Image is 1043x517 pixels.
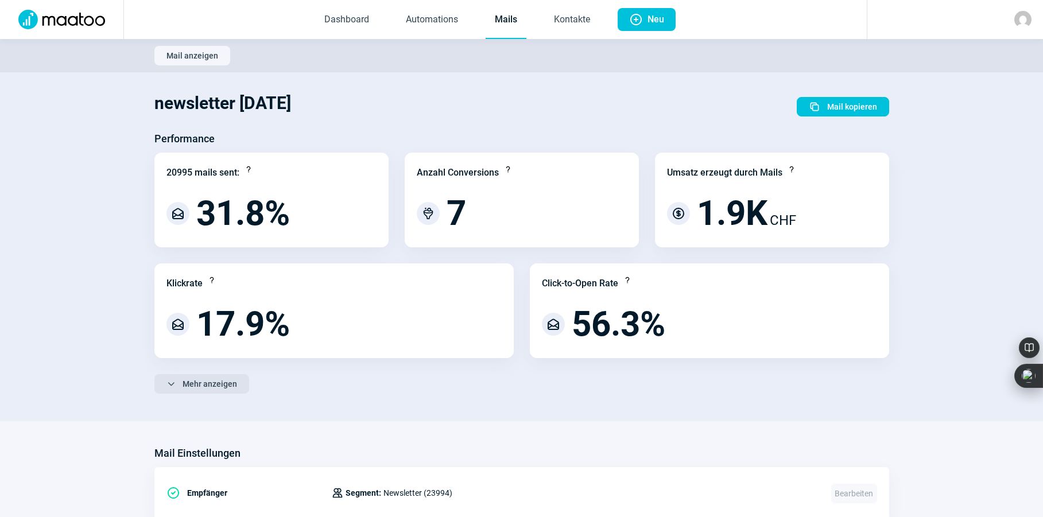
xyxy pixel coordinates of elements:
div: Anzahl Conversions [417,166,499,180]
span: Mehr anzeigen [183,375,237,393]
span: CHF [770,210,796,231]
span: 1.9K [697,196,767,231]
img: avatar [1014,11,1032,28]
div: Empfänger [166,481,332,504]
span: 17.9% [196,307,290,341]
div: Newsletter (23994) [332,481,452,504]
span: Mail kopieren [827,98,877,116]
button: Mehr anzeigen [154,374,249,394]
div: Click-to-Open Rate [542,277,618,290]
a: Mails [486,1,526,39]
div: Umsatz erzeugt durch Mails [667,166,782,180]
span: Segment: [346,486,381,500]
a: Kontakte [545,1,599,39]
span: Mail anzeigen [166,46,218,65]
span: Neu [647,8,664,31]
a: Dashboard [315,1,378,39]
button: Mail anzeigen [154,46,230,65]
a: Automations [397,1,467,39]
img: Logo [11,10,112,29]
span: Bearbeiten [831,484,877,503]
h1: newsletter [DATE] [154,84,291,123]
h3: Mail Einstellungen [154,444,241,462]
span: 7 [447,196,466,231]
button: Mail kopieren [797,97,889,116]
div: 20995 mails sent: [166,166,239,180]
button: Neu [618,8,676,31]
div: Klickrate [166,277,203,290]
span: 56.3% [572,307,665,341]
h3: Performance [154,130,215,148]
span: 31.8% [196,196,290,231]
